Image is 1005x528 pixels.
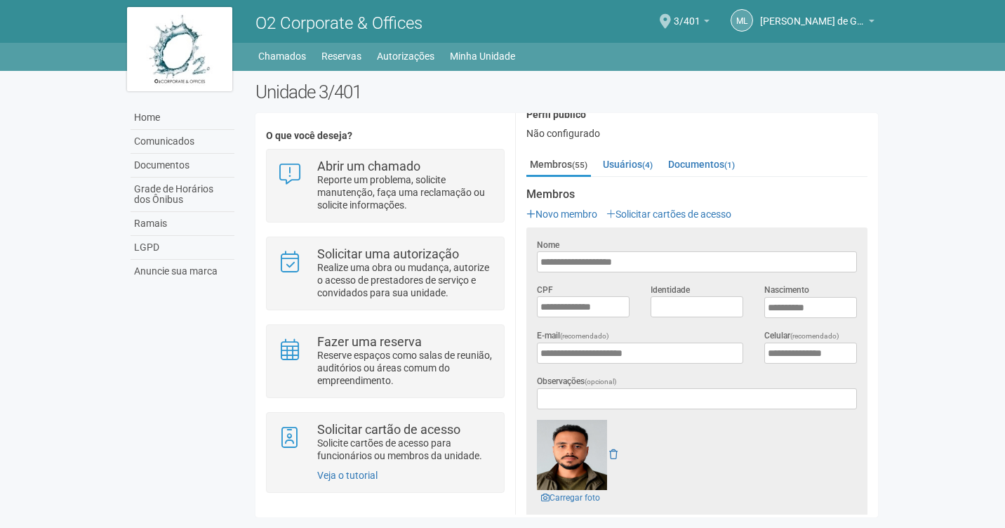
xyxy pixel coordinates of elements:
[674,18,710,29] a: 3/401
[131,178,234,212] a: Grade de Horários dos Ônibus
[266,131,504,141] h4: O que você deseja?
[277,160,493,211] a: Abrir um chamado Reporte um problema, solicite manutenção, faça uma reclamação ou solicite inform...
[277,336,493,387] a: Fazer uma reserva Reserve espaços como salas de reunião, auditórios ou áreas comum do empreendime...
[377,46,434,66] a: Autorizações
[560,332,609,340] span: (recomendado)
[526,110,867,120] h4: Perfil público
[537,420,607,490] img: GetFile
[317,173,493,211] p: Reporte um problema, solicite manutenção, faça uma reclamação ou solicite informações.
[131,106,234,130] a: Home
[317,437,493,462] p: Solicite cartões de acesso para funcionários ou membros da unidade.
[526,154,591,177] a: Membros(55)
[131,130,234,154] a: Comunicados
[537,329,609,343] label: E-mail
[585,378,617,385] span: (opcional)
[255,81,878,103] h2: Unidade 3/401
[526,127,867,140] div: Não configurado
[277,423,493,462] a: Solicitar cartão de acesso Solicite cartões de acesso para funcionários ou membros da unidade.
[764,329,839,343] label: Celular
[537,239,559,251] label: Nome
[317,349,493,387] p: Reserve espaços como salas de reunião, auditórios ou áreas comum do empreendimento.
[665,154,738,175] a: Documentos(1)
[317,246,459,261] strong: Solicitar uma autorização
[258,46,306,66] a: Chamados
[764,284,809,296] label: Nascimento
[277,248,493,299] a: Solicitar uma autorização Realize uma obra ou mudança, autorize o acesso de prestadores de serviç...
[321,46,361,66] a: Reservas
[606,209,731,220] a: Solicitar cartões de acesso
[642,160,653,170] small: (4)
[572,160,587,170] small: (55)
[131,236,234,260] a: LGPD
[317,334,422,349] strong: Fazer uma reserva
[255,13,422,33] span: O2 Corporate & Offices
[760,18,874,29] a: [PERSON_NAME] de Gondra
[790,332,839,340] span: (recomendado)
[317,159,420,173] strong: Abrir um chamado
[537,284,553,296] label: CPF
[317,261,493,299] p: Realize uma obra ou mudança, autorize o acesso de prestadores de serviço e convidados para sua un...
[609,449,618,460] a: Remover
[599,154,656,175] a: Usuários(4)
[537,375,617,388] label: Observações
[760,2,865,27] span: Michele Lima de Gondra
[131,154,234,178] a: Documentos
[131,260,234,283] a: Anuncie sua marca
[651,284,690,296] label: Identidade
[731,9,753,32] a: ML
[526,209,597,220] a: Novo membro
[450,46,515,66] a: Minha Unidade
[127,7,232,91] img: logo.jpg
[674,2,700,27] span: 3/401
[317,422,460,437] strong: Solicitar cartão de acesso
[131,212,234,236] a: Ramais
[724,160,735,170] small: (1)
[526,188,867,201] strong: Membros
[537,490,604,506] a: Carregar foto
[317,470,378,481] a: Veja o tutorial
